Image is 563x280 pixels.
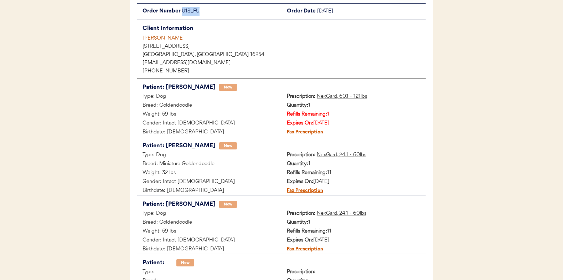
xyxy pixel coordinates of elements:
div: [DATE] [281,236,426,245]
div: 1 [281,160,426,169]
div: Fax Prescription [281,128,323,137]
div: Patient: [143,258,173,268]
div: Type: Dog [137,151,281,160]
strong: Prescription: [287,211,315,216]
div: Order Number [137,7,182,16]
div: Breed: Miniature Goldendoodle [137,160,281,169]
div: 11 [281,169,426,178]
strong: Expires On: [287,179,313,184]
div: [DATE] [281,178,426,187]
div: Gender: Intact [DEMOGRAPHIC_DATA] [137,236,281,245]
div: Type: [137,268,281,277]
div: U1SLFU [182,7,281,16]
strong: Prescription: [287,94,315,99]
div: 1 [281,110,426,119]
div: Weight: 32 lbs [137,169,281,178]
div: Gender: Intact [DEMOGRAPHIC_DATA] [137,178,281,187]
div: 1 [281,101,426,110]
div: [GEOGRAPHIC_DATA], [GEOGRAPHIC_DATA] 16254 [143,52,426,57]
strong: Prescription: [287,269,315,275]
div: [STREET_ADDRESS] [143,44,426,49]
strong: Refills Remaining: [287,112,327,117]
div: Type: Dog [137,209,281,218]
div: Patient: [PERSON_NAME] [143,82,216,92]
strong: Expires On: [287,238,313,243]
div: [DATE] [281,119,426,128]
strong: Refills Remaining: [287,229,327,234]
u: NexGard, 24.1 - 60lbs [317,211,366,216]
div: 1 [281,218,426,227]
div: 11 [281,227,426,236]
div: [PHONE_NUMBER] [143,69,426,74]
strong: Expires On: [287,121,313,126]
div: [DATE] [317,7,426,16]
div: Breed: Goldendoodle [137,218,281,227]
div: Gender: Intact [DEMOGRAPHIC_DATA] [137,119,281,128]
div: Fax Prescription [281,187,323,195]
div: Order Date [281,7,317,16]
div: Fax Prescription [281,245,323,254]
div: [EMAIL_ADDRESS][DOMAIN_NAME] [143,61,426,66]
strong: Quantity: [287,220,308,225]
div: Type: Dog [137,92,281,101]
strong: Refills Remaining: [287,170,327,175]
div: Breed: Goldendoodle [137,101,281,110]
div: Weight: 59 lbs [137,227,281,236]
div: Weight: 59 lbs [137,110,281,119]
div: Patient: [PERSON_NAME] [143,199,216,209]
div: Client Information [143,24,426,34]
div: Patient: [PERSON_NAME] [143,141,216,151]
u: NexGard, 24.1 - 60lbs [317,152,366,158]
strong: Quantity: [287,103,308,108]
strong: Quantity: [287,161,308,167]
strong: Prescription: [287,152,315,158]
u: NexGard, 60.1 - 121lbs [317,94,367,99]
div: [PERSON_NAME] [143,35,426,42]
div: Birthdate: [DEMOGRAPHIC_DATA] [137,187,281,195]
div: Birthdate: [DEMOGRAPHIC_DATA] [137,245,281,254]
div: Birthdate: [DEMOGRAPHIC_DATA] [137,128,281,137]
